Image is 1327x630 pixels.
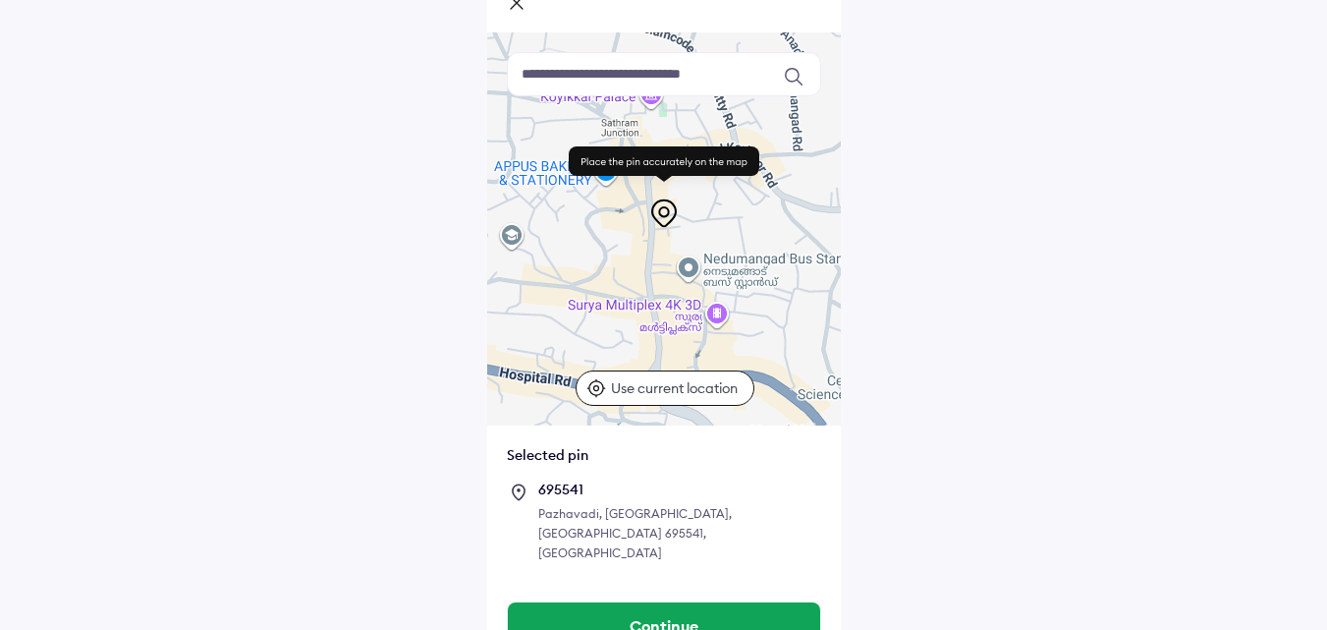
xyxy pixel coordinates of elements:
div: 695541 [538,481,821,498]
a: Open this area in Google Maps (opens a new window) [492,400,557,426]
div: Pazhavadi, [GEOGRAPHIC_DATA], [GEOGRAPHIC_DATA] 695541, [GEOGRAPHIC_DATA] [538,504,821,563]
p: Use current location [611,378,743,398]
div: Selected pin [507,445,821,465]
